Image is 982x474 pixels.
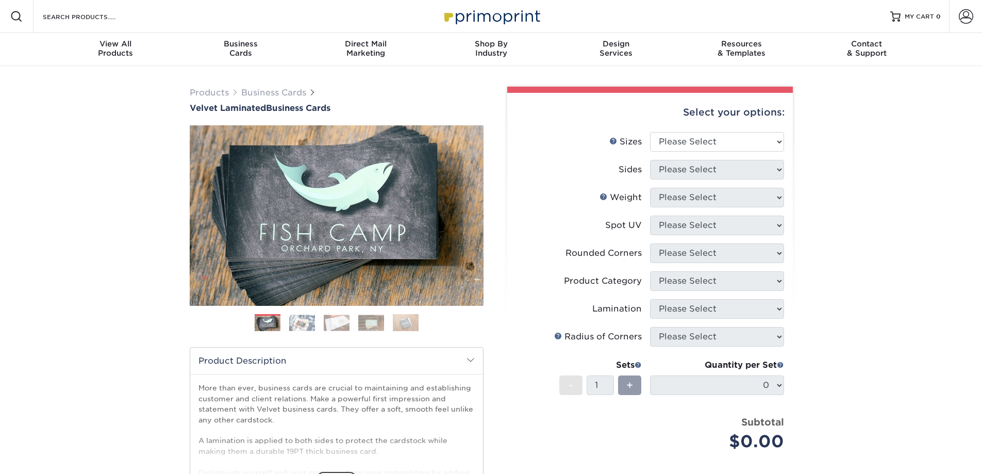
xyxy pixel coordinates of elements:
div: Weight [600,191,642,204]
div: Lamination [592,303,642,315]
div: Sides [619,164,642,176]
span: Business [178,39,303,48]
strong: Subtotal [741,416,784,428]
div: Services [554,39,679,58]
h1: Business Cards [190,103,484,113]
img: Velvet Laminated 01 [190,69,484,363]
div: Quantity per Set [650,359,784,371]
img: Business Cards 01 [255,310,280,336]
a: Products [190,88,229,97]
a: Contact& Support [804,33,929,66]
div: Industry [428,39,554,58]
a: Velvet LaminatedBusiness Cards [190,103,484,113]
span: MY CART [905,12,934,21]
h2: Product Description [190,348,483,374]
a: Business Cards [241,88,306,97]
img: Business Cards 05 [393,314,419,332]
div: & Support [804,39,929,58]
a: View AllProducts [53,33,178,66]
a: DesignServices [554,33,679,66]
span: + [626,378,633,393]
a: Direct MailMarketing [303,33,428,66]
div: Spot UV [605,219,642,232]
input: SEARCH PRODUCTS..... [42,10,142,23]
div: Sets [559,359,642,371]
div: Marketing [303,39,428,58]
span: Direct Mail [303,39,428,48]
div: Rounded Corners [565,247,642,259]
div: Radius of Corners [554,331,642,343]
div: $0.00 [658,429,784,454]
span: Design [554,39,679,48]
img: Primoprint [440,5,543,27]
a: Shop ByIndustry [428,33,554,66]
span: 0 [936,13,941,20]
div: Sizes [609,136,642,148]
span: Resources [679,39,804,48]
span: View All [53,39,178,48]
div: & Templates [679,39,804,58]
a: Resources& Templates [679,33,804,66]
img: Business Cards 04 [358,315,384,331]
div: Products [53,39,178,58]
div: Product Category [564,275,642,287]
div: Select your options: [515,93,785,132]
img: Business Cards 02 [289,315,315,331]
div: Cards [178,39,303,58]
span: Shop By [428,39,554,48]
img: Business Cards 03 [324,315,349,331]
span: Contact [804,39,929,48]
a: BusinessCards [178,33,303,66]
span: Velvet Laminated [190,103,266,113]
span: - [569,378,573,393]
